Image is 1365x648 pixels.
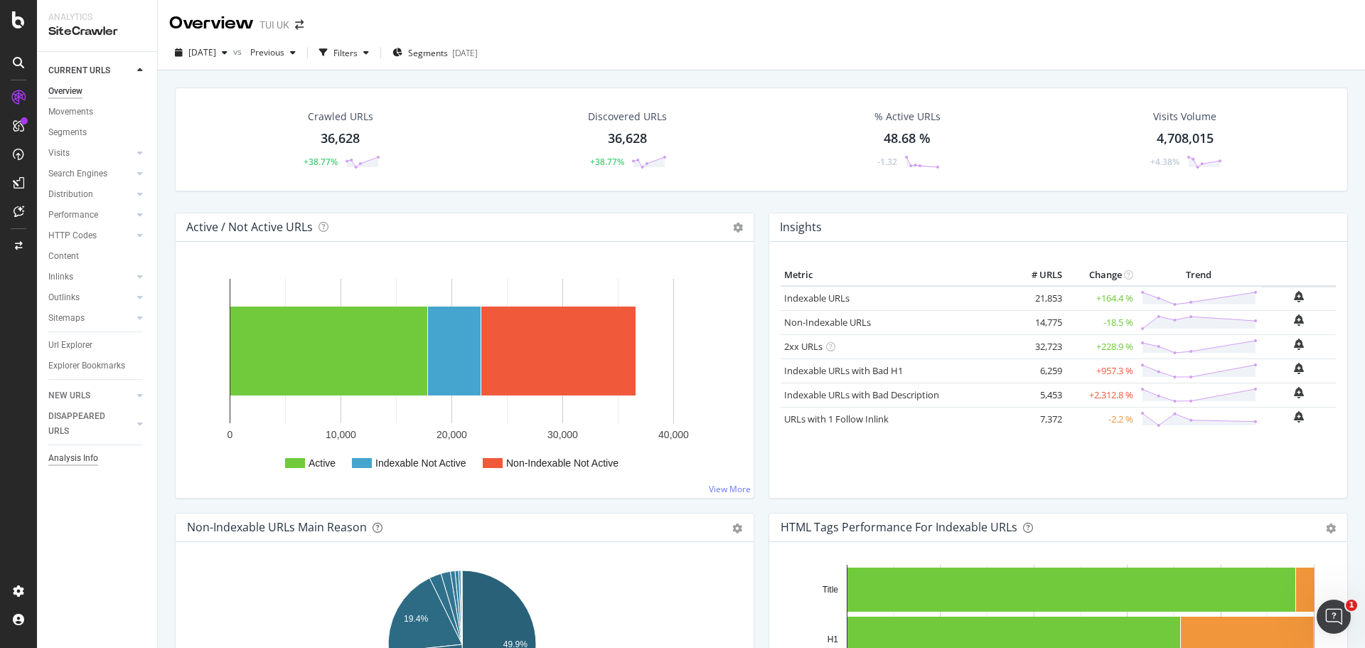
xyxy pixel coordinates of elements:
[326,429,356,440] text: 10,000
[608,129,647,148] div: 36,628
[784,413,889,425] a: URLs with 1 Follow Inlink
[1294,387,1304,398] div: bell-plus
[48,311,133,326] a: Sitemaps
[187,265,742,487] svg: A chart.
[733,223,743,233] i: Options
[1066,286,1137,311] td: +164.4 %
[259,18,289,32] div: TUI UK
[48,228,133,243] a: HTTP Codes
[1346,600,1357,611] span: 1
[48,388,90,403] div: NEW URLS
[547,429,578,440] text: 30,000
[321,129,360,148] div: 36,628
[48,63,133,78] a: CURRENT URLS
[48,105,93,119] div: Movements
[781,265,1009,286] th: Metric
[709,483,751,495] a: View More
[784,316,871,329] a: Non-Indexable URLs
[48,166,133,181] a: Search Engines
[1009,334,1066,358] td: 32,723
[295,20,304,30] div: arrow-right-arrow-left
[304,156,338,168] div: +38.77%
[1066,334,1137,358] td: +228.9 %
[408,47,448,59] span: Segments
[1294,291,1304,302] div: bell-plus
[48,11,146,23] div: Analytics
[48,105,147,119] a: Movements
[1294,363,1304,374] div: bell-plus
[452,47,478,59] div: [DATE]
[1066,265,1137,286] th: Change
[1326,524,1336,533] div: gear
[1294,411,1304,423] div: bell-plus
[588,110,667,124] div: Discovered URLs
[48,388,133,403] a: NEW URLS
[732,524,742,533] div: gear
[48,409,133,439] a: DISAPPEARED URLS
[48,338,147,353] a: Url Explorer
[48,166,107,181] div: Search Engines
[828,634,839,644] text: H1
[1153,110,1216,124] div: Visits Volume
[48,84,147,99] a: Overview
[169,11,254,36] div: Overview
[823,585,839,595] text: Title
[48,84,82,99] div: Overview
[48,290,80,305] div: Outlinks
[233,46,245,58] span: vs
[387,41,483,64] button: Segments[DATE]
[784,340,823,353] a: 2xx URLs
[48,228,97,243] div: HTTP Codes
[1009,286,1066,311] td: 21,853
[48,63,110,78] div: CURRENT URLS
[590,156,624,168] div: +38.77%
[506,457,619,469] text: Non-Indexable Not Active
[245,41,301,64] button: Previous
[1066,383,1137,407] td: +2,312.8 %
[1009,265,1066,286] th: # URLS
[245,46,284,58] span: Previous
[48,451,98,466] div: Analysis Info
[48,311,85,326] div: Sitemaps
[404,614,428,624] text: 19.4%
[48,208,98,223] div: Performance
[314,41,375,64] button: Filters
[781,520,1017,534] div: HTML Tags Performance for Indexable URLs
[48,187,93,202] div: Distribution
[188,46,216,58] span: 2025 Sep. 29th
[48,249,147,264] a: Content
[48,290,133,305] a: Outlinks
[187,520,367,534] div: Non-Indexable URLs Main Reason
[1137,265,1261,286] th: Trend
[780,218,822,237] h4: Insights
[48,187,133,202] a: Distribution
[1066,407,1137,431] td: -2.2 %
[48,338,92,353] div: Url Explorer
[48,146,70,161] div: Visits
[784,292,850,304] a: Indexable URLs
[1294,339,1304,350] div: bell-plus
[227,429,233,440] text: 0
[1317,600,1351,634] iframe: Intercom live chat
[1150,156,1179,168] div: +4.38%
[309,457,336,469] text: Active
[333,47,358,59] div: Filters
[169,41,233,64] button: [DATE]
[48,358,147,373] a: Explorer Bookmarks
[874,110,941,124] div: % Active URLs
[48,146,133,161] a: Visits
[1009,310,1066,334] td: 14,775
[1009,358,1066,383] td: 6,259
[48,270,133,285] a: Inlinks
[884,129,931,148] div: 48.68 %
[1066,310,1137,334] td: -18.5 %
[375,457,466,469] text: Indexable Not Active
[1294,314,1304,326] div: bell-plus
[658,429,689,440] text: 40,000
[1066,358,1137,383] td: +957.3 %
[877,156,897,168] div: -1.32
[48,451,147,466] a: Analysis Info
[1009,407,1066,431] td: 7,372
[48,125,147,140] a: Segments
